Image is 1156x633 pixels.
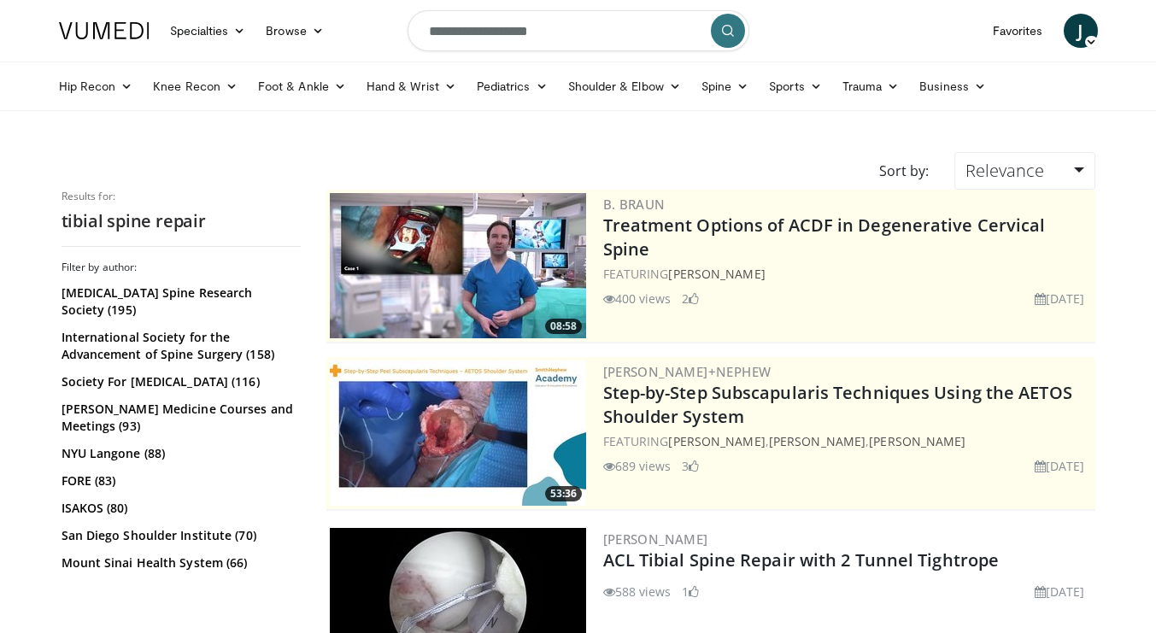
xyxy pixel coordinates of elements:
[330,360,586,506] img: 70e54e43-e9ea-4a9d-be99-25d1f039a65a.300x170_q85_crop-smart_upscale.jpg
[866,152,942,190] div: Sort by:
[160,14,256,48] a: Specialties
[545,319,582,334] span: 08:58
[248,69,356,103] a: Foot & Ankle
[603,548,1000,571] a: ACL Tibial Spine Repair with 2 Tunnel Tightrope
[143,69,248,103] a: Knee Recon
[603,196,666,213] a: B. Braun
[62,554,296,571] a: Mount Sinai Health System (66)
[682,290,699,308] li: 2
[668,266,765,282] a: [PERSON_NAME]
[682,457,699,475] li: 3
[62,472,296,489] a: FORE (83)
[59,22,150,39] img: VuMedi Logo
[330,360,586,506] a: 53:36
[603,214,1046,261] a: Treatment Options of ACDF in Degenerative Cervical Spine
[1064,14,1098,48] a: J
[832,69,910,103] a: Trauma
[558,69,691,103] a: Shoulder & Elbow
[408,10,749,51] input: Search topics, interventions
[330,193,586,338] img: 009a77ed-cfd7-46ce-89c5-e6e5196774e0.300x170_q85_crop-smart_upscale.jpg
[965,159,1044,182] span: Relevance
[603,381,1072,428] a: Step-by-Step Subscapularis Techniques Using the AETOS Shoulder System
[62,401,296,435] a: [PERSON_NAME] Medicine Courses and Meetings (93)
[1035,583,1085,601] li: [DATE]
[62,210,301,232] h2: tibial spine repair
[330,193,586,338] a: 08:58
[954,152,1094,190] a: Relevance
[603,265,1092,283] div: FEATURING
[1035,290,1085,308] li: [DATE]
[603,530,708,548] a: [PERSON_NAME]
[62,284,296,319] a: [MEDICAL_DATA] Spine Research Society (195)
[603,457,672,475] li: 689 views
[691,69,759,103] a: Spine
[869,433,965,449] a: [PERSON_NAME]
[62,527,296,544] a: San Diego Shoulder Institute (70)
[62,445,296,462] a: NYU Langone (88)
[983,14,1053,48] a: Favorites
[759,69,832,103] a: Sports
[603,363,772,380] a: [PERSON_NAME]+Nephew
[62,500,296,517] a: ISAKOS (80)
[1035,457,1085,475] li: [DATE]
[62,261,301,274] h3: Filter by author:
[769,433,866,449] a: [PERSON_NAME]
[62,190,301,203] p: Results for:
[62,373,296,390] a: Society For [MEDICAL_DATA] (116)
[603,583,672,601] li: 588 views
[682,583,699,601] li: 1
[603,432,1092,450] div: FEATURING , ,
[49,69,144,103] a: Hip Recon
[356,69,467,103] a: Hand & Wrist
[255,14,334,48] a: Browse
[909,69,996,103] a: Business
[467,69,558,103] a: Pediatrics
[668,433,765,449] a: [PERSON_NAME]
[545,486,582,501] span: 53:36
[603,290,672,308] li: 400 views
[62,329,296,363] a: International Society for the Advancement of Spine Surgery (158)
